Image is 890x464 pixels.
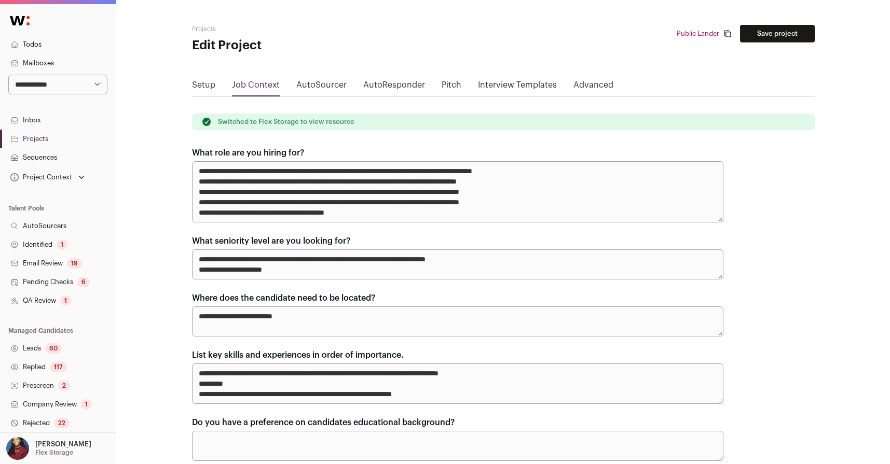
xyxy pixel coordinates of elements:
a: Setup [192,79,215,95]
button: Open dropdown [8,170,87,185]
a: Interview Templates [478,79,557,95]
label: What seniority level are you looking for? [192,235,350,247]
img: 10010497-medium_jpg [6,437,29,460]
label: Do you have a preference on candidates educational background? [192,416,455,429]
a: AutoResponder [363,79,425,95]
div: 2 [58,381,70,391]
p: [PERSON_NAME] [35,440,91,448]
p: Switched to Flex Storage to view resource [218,118,354,126]
a: Pitch [442,79,461,95]
img: Wellfound [4,10,35,31]
div: 1 [57,240,67,250]
label: What role are you hiring for? [192,147,304,159]
label: List key skills and experiences in order of importance. [192,349,404,361]
div: 1 [60,296,71,306]
div: 60 [45,343,62,354]
h2: Projects [192,25,400,33]
a: Advanced [573,79,613,95]
div: 117 [50,362,67,372]
h1: Edit Project [192,37,400,54]
div: 22 [54,418,70,428]
a: Job Context [232,79,280,95]
div: 6 [77,277,90,287]
div: 1 [81,399,92,410]
button: Save project [740,25,815,43]
div: Project Context [8,173,72,181]
div: 19 [67,258,82,269]
p: Flex Storage [35,448,73,457]
a: AutoSourcer [296,79,347,95]
button: Open dropdown [4,437,93,460]
a: Public Lander [677,30,719,38]
label: Where does the candidate need to be located? [192,292,375,304]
